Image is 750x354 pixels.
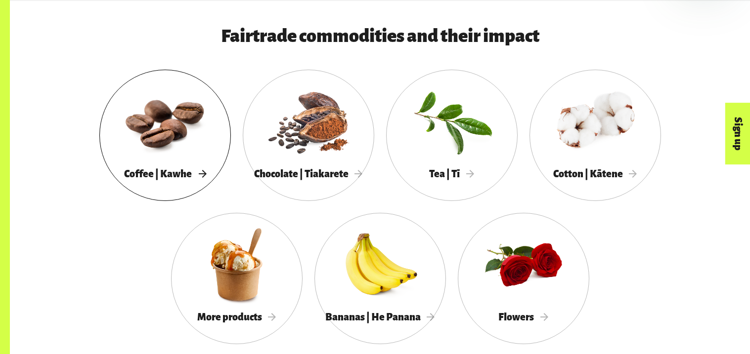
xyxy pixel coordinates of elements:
[197,312,276,322] span: More products
[553,168,637,179] span: Cotton | Kātene
[129,26,631,46] h3: Fairtrade commodities and their impact
[243,70,374,201] a: Chocolate | Tiakarete
[325,312,435,322] span: Bananas | He Panana
[429,168,474,179] span: Tea | Tī
[254,168,363,179] span: Chocolate | Tiakarete
[529,70,661,201] a: Cotton | Kātene
[458,213,589,344] a: Flowers
[386,70,518,201] a: Tea | Tī
[314,213,446,344] a: Bananas | He Panana
[124,168,206,179] span: Coffee | Kawhe
[171,213,303,344] a: More products
[99,70,231,201] a: Coffee | Kawhe
[498,312,548,322] span: Flowers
